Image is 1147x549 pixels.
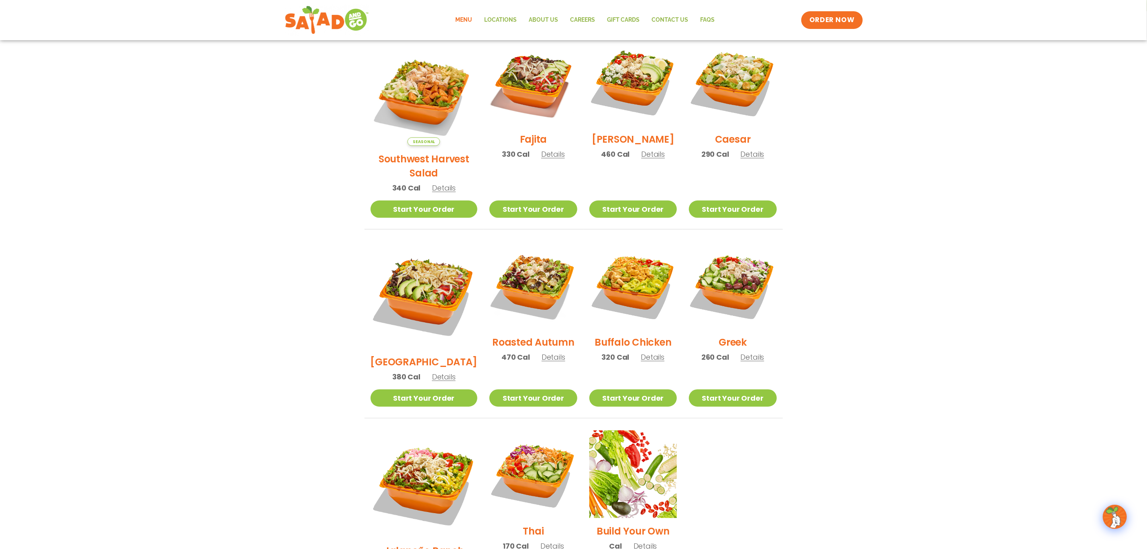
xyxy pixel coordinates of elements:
h2: Buffalo Chicken [595,335,671,349]
h2: [PERSON_NAME] [592,132,674,146]
a: Start Your Order [589,201,677,218]
span: Details [432,372,456,382]
a: ORDER NOW [801,11,862,29]
span: 460 Cal [601,149,630,160]
span: Details [541,149,565,159]
a: Start Your Order [371,201,478,218]
a: Start Your Order [489,201,577,218]
img: Product photo for Thai Salad [489,430,577,518]
img: Product photo for Cobb Salad [589,39,677,126]
img: Product photo for Fajita Salad [489,39,577,126]
img: Product photo for BBQ Ranch Salad [371,242,478,349]
a: FAQs [695,11,721,29]
a: Start Your Order [689,201,776,218]
a: Start Your Order [371,389,478,407]
a: GIFT CARDS [601,11,646,29]
img: Product photo for Buffalo Chicken Salad [589,242,677,329]
span: 320 Cal [602,352,630,363]
span: Details [432,183,456,193]
h2: Caesar [715,132,751,146]
a: Menu [450,11,479,29]
a: Start Your Order [489,389,577,407]
h2: Fajita [520,132,547,146]
img: Product photo for Caesar Salad [689,39,776,126]
span: Details [641,149,665,159]
h2: Build Your Own [597,524,670,538]
img: Product photo for Southwest Harvest Salad [371,39,478,146]
h2: Roasted Autumn [492,335,575,349]
img: Product photo for Roasted Autumn Salad [489,242,577,329]
h2: Greek [719,335,747,349]
a: Start Your Order [589,389,677,407]
h2: Southwest Harvest Salad [371,152,478,180]
a: Locations [479,11,523,29]
span: Details [641,352,664,362]
img: Product photo for Build Your Own [589,430,677,518]
span: Seasonal [407,137,440,146]
span: Details [741,352,764,362]
a: Contact Us [646,11,695,29]
a: Careers [564,11,601,29]
span: 380 Cal [392,371,420,382]
a: About Us [523,11,564,29]
span: Details [741,149,764,159]
span: 260 Cal [701,352,729,363]
span: 340 Cal [392,182,421,193]
span: 470 Cal [501,352,530,363]
img: Product photo for Greek Salad [689,242,776,329]
h2: [GEOGRAPHIC_DATA] [371,355,478,369]
span: Details [542,352,565,362]
span: 290 Cal [701,149,729,160]
h2: Thai [523,524,544,538]
img: Product photo for Jalapeño Ranch Salad [371,430,478,538]
nav: Menu [450,11,721,29]
span: ORDER NOW [809,15,854,25]
a: Start Your Order [689,389,776,407]
img: new-SAG-logo-768×292 [285,4,369,36]
img: wpChatIcon [1104,506,1126,528]
span: 330 Cal [502,149,530,160]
